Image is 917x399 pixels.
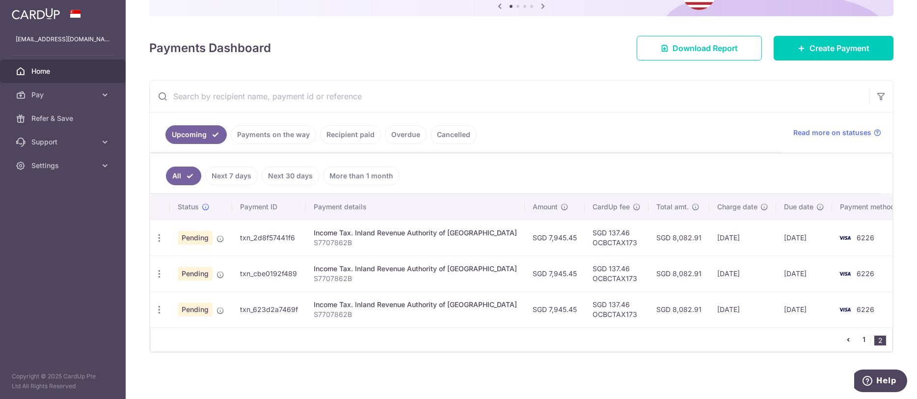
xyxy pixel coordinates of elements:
[637,36,762,60] a: Download Report
[525,256,585,291] td: SGD 7,945.45
[231,125,316,144] a: Payments on the way
[178,303,213,316] span: Pending
[149,39,271,57] h4: Payments Dashboard
[525,291,585,327] td: SGD 7,945.45
[709,220,776,256] td: [DATE]
[166,167,201,185] a: All
[673,42,738,54] span: Download Report
[656,202,689,212] span: Total amt.
[648,220,709,256] td: SGD 8,082.91
[857,305,874,313] span: 6226
[709,256,776,291] td: [DATE]
[323,167,400,185] a: More than 1 month
[31,161,96,171] span: Settings
[593,202,630,212] span: CardUp fee
[709,291,776,327] td: [DATE]
[533,202,558,212] span: Amount
[150,81,869,112] input: Search by recipient name, payment id or reference
[842,328,892,351] nav: pager
[774,36,893,60] a: Create Payment
[857,233,874,242] span: 6226
[31,114,96,123] span: Refer & Save
[717,202,757,212] span: Charge date
[314,310,517,319] p: S7707862B
[314,238,517,248] p: S7707862B
[165,125,227,144] a: Upcoming
[776,220,832,256] td: [DATE]
[232,194,306,220] th: Payment ID
[16,34,110,44] p: [EMAIL_ADDRESS][DOMAIN_NAME]
[585,256,648,291] td: SGD 137.46 OCBCTAX173
[809,42,869,54] span: Create Payment
[178,202,199,212] span: Status
[648,256,709,291] td: SGD 8,082.91
[314,228,517,238] div: Income Tax. Inland Revenue Authority of [GEOGRAPHIC_DATA]
[232,220,306,256] td: txn_2d8f57441f6
[784,202,813,212] span: Due date
[314,300,517,310] div: Income Tax. Inland Revenue Authority of [GEOGRAPHIC_DATA]
[31,90,96,100] span: Pay
[12,8,60,20] img: CardUp
[854,370,907,394] iframe: Opens a widget where you can find more information
[31,137,96,147] span: Support
[793,128,871,138] span: Read more on statuses
[385,125,427,144] a: Overdue
[585,291,648,327] td: SGD 137.46 OCBCTAX173
[314,264,517,274] div: Income Tax. Inland Revenue Authority of [GEOGRAPHIC_DATA]
[874,336,886,345] li: 2
[232,291,306,327] td: txn_623d2a7469f
[314,274,517,284] p: S7707862B
[205,167,258,185] a: Next 7 days
[793,128,881,138] a: Read more on statuses
[306,194,525,220] th: Payment details
[232,256,306,291] td: txn_cbe0192f489
[585,220,648,256] td: SGD 137.46 OCBCTAX173
[835,268,855,280] img: Bank Card
[525,220,585,256] td: SGD 7,945.45
[776,291,832,327] td: [DATE]
[857,269,874,278] span: 6226
[262,167,319,185] a: Next 30 days
[431,125,477,144] a: Cancelled
[835,304,855,315] img: Bank Card
[858,334,870,345] a: 1
[320,125,381,144] a: Recipient paid
[178,267,213,281] span: Pending
[648,291,709,327] td: SGD 8,082.91
[832,194,907,220] th: Payment method
[835,232,855,244] img: Bank Card
[776,256,832,291] td: [DATE]
[31,66,96,76] span: Home
[178,231,213,245] span: Pending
